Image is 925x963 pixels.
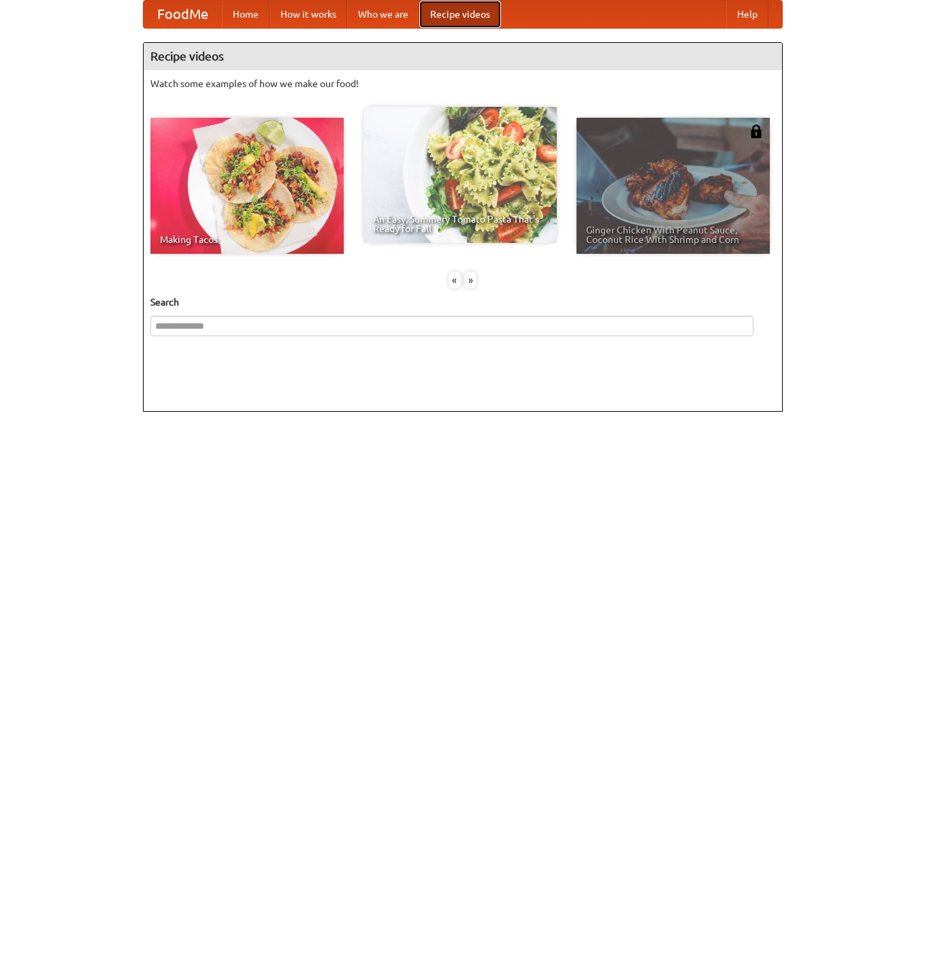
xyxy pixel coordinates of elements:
a: Making Tacos [150,118,344,254]
a: FoodMe [144,1,222,28]
span: An Easy, Summery Tomato Pasta That's Ready for Fall [373,214,547,233]
div: » [464,272,476,289]
a: How it works [270,1,347,28]
h4: Recipe videos [144,43,782,70]
a: Recipe videos [419,1,501,28]
p: Watch some examples of how we make our food! [150,77,775,91]
div: « [449,272,461,289]
a: Who we are [347,1,419,28]
img: 483408.png [749,125,763,138]
a: Help [726,1,768,28]
h5: Search [150,295,775,309]
span: Making Tacos [160,235,334,244]
a: An Easy, Summery Tomato Pasta That's Ready for Fall [363,107,557,243]
a: Home [222,1,270,28]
